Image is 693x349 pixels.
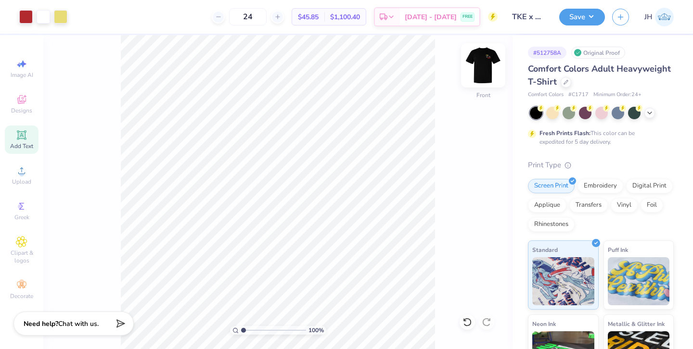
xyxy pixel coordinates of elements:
[532,257,594,305] img: Standard
[655,8,674,26] img: Jacob Hurd
[464,46,502,85] img: Front
[11,107,32,114] span: Designs
[11,71,33,79] span: Image AI
[505,7,552,26] input: Untitled Design
[308,326,324,335] span: 100 %
[5,249,38,264] span: Clipart & logos
[298,12,319,22] span: $45.85
[568,91,589,99] span: # C1717
[626,179,673,193] div: Digital Print
[10,292,33,300] span: Decorate
[528,179,575,193] div: Screen Print
[608,319,665,329] span: Metallic & Glitter Ink
[641,198,663,212] div: Foil
[532,245,558,255] span: Standard
[608,257,670,305] img: Puff Ink
[528,63,671,87] span: Comfort Colors Adult Heavyweight T-Shirt
[405,12,457,22] span: [DATE] - [DATE]
[644,8,674,26] a: JH
[476,91,490,100] div: Front
[569,198,608,212] div: Transfers
[528,91,564,99] span: Comfort Colors
[539,129,590,137] strong: Fresh Prints Flash:
[559,9,605,25] button: Save
[593,91,642,99] span: Minimum Order: 24 +
[14,213,29,221] span: Greek
[644,12,653,23] span: JH
[462,13,473,20] span: FREE
[539,129,658,146] div: This color can be expedited for 5 day delivery.
[24,319,58,328] strong: Need help?
[611,198,638,212] div: Vinyl
[571,47,625,59] div: Original Proof
[229,8,267,25] input: – –
[608,245,628,255] span: Puff Ink
[528,47,566,59] div: # 512758A
[528,217,575,232] div: Rhinestones
[577,179,623,193] div: Embroidery
[532,319,556,329] span: Neon Ink
[528,198,566,212] div: Applique
[58,319,99,328] span: Chat with us.
[330,12,360,22] span: $1,100.40
[10,142,33,150] span: Add Text
[528,160,674,171] div: Print Type
[12,178,31,186] span: Upload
